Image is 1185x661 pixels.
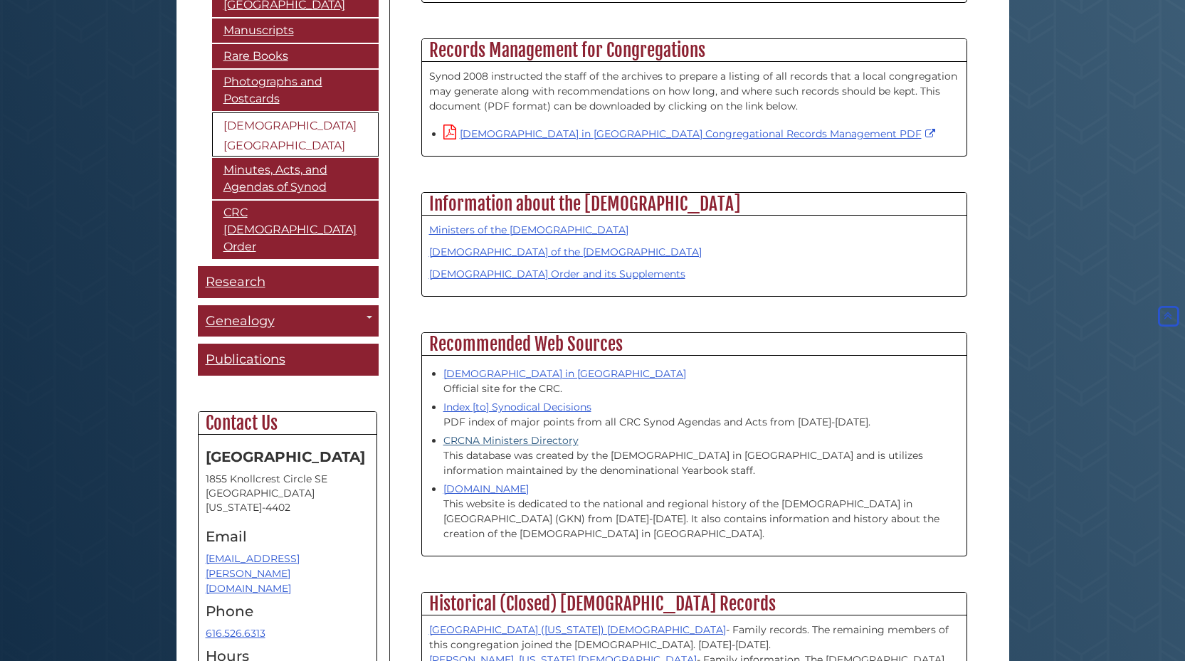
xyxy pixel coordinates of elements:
[429,623,726,636] a: [GEOGRAPHIC_DATA] ([US_STATE]) [DEMOGRAPHIC_DATA]
[198,305,379,337] a: Genealogy
[212,44,379,68] a: Rare Books
[206,448,365,465] strong: [GEOGRAPHIC_DATA]
[443,482,529,495] a: [DOMAIN_NAME]
[443,401,591,413] a: Index [to] Synodical Decisions
[443,127,939,140] a: [DEMOGRAPHIC_DATA] in [GEOGRAPHIC_DATA] Congregational Records Management PDF
[1155,310,1181,323] a: Back to Top
[443,448,959,478] div: This database was created by the [DEMOGRAPHIC_DATA] in [GEOGRAPHIC_DATA] and is utilizes informat...
[443,415,959,430] div: PDF index of major points from all CRC Synod Agendas and Acts from [DATE]-[DATE].
[206,627,265,640] a: 616.526.6313
[206,603,369,619] h4: Phone
[206,274,265,290] span: Research
[443,367,686,380] a: [DEMOGRAPHIC_DATA] in [GEOGRAPHIC_DATA]
[429,223,628,236] a: Ministers of the [DEMOGRAPHIC_DATA]
[422,39,967,62] h2: Records Management for Congregations
[443,434,579,447] a: CRCNA Ministers Directory
[206,529,369,544] h4: Email
[422,333,967,356] h2: Recommended Web Sources
[198,344,379,376] a: Publications
[212,201,379,259] a: CRC [DEMOGRAPHIC_DATA] Order
[206,552,300,595] a: [EMAIL_ADDRESS][PERSON_NAME][DOMAIN_NAME]
[206,472,369,514] address: 1855 Knollcrest Circle SE [GEOGRAPHIC_DATA][US_STATE]-4402
[206,351,285,367] span: Publications
[443,381,959,396] div: Official site for the CRC.
[422,193,967,216] h2: Information about the [DEMOGRAPHIC_DATA]
[429,268,685,280] a: [DEMOGRAPHIC_DATA] Order and its Supplements
[212,70,379,111] a: Photographs and Postcards
[212,112,379,157] a: [DEMOGRAPHIC_DATA][GEOGRAPHIC_DATA]
[199,412,376,435] h2: Contact Us
[198,266,379,298] a: Research
[429,245,702,258] a: [DEMOGRAPHIC_DATA] of the [DEMOGRAPHIC_DATA]
[212,18,379,43] a: Manuscripts
[443,497,959,541] div: This website is dedicated to the national and regional history of the [DEMOGRAPHIC_DATA] in [GEOG...
[429,69,959,114] p: Synod 2008 instructed the staff of the archives to prepare a listing of all records that a local ...
[206,313,275,329] span: Genealogy
[422,593,967,615] h2: Historical (Closed) [DEMOGRAPHIC_DATA] Records
[212,158,379,199] a: Minutes, Acts, and Agendas of Synod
